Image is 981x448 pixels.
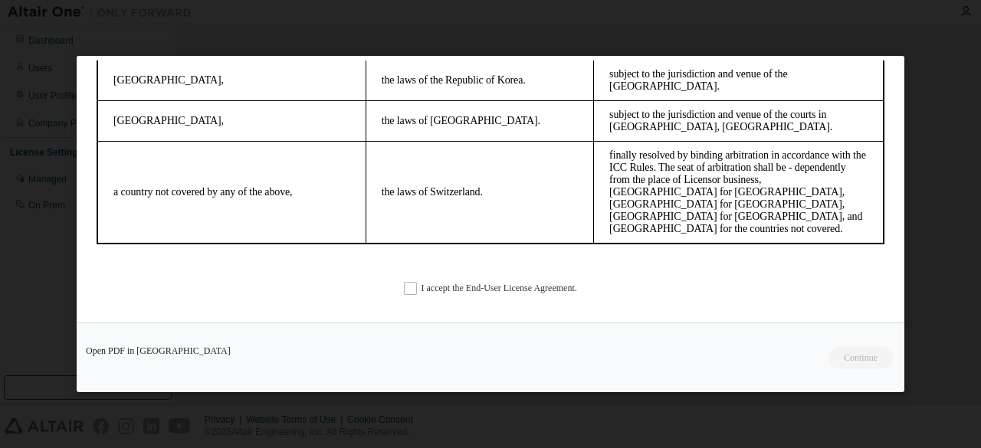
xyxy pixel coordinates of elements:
td: the laws of Switzerland. [275,80,503,183]
td: [GEOGRAPHIC_DATA], [7,40,275,80]
label: I accept the End-User License Agreement. [404,282,577,295]
td: a country not covered by any of the above, [7,80,275,183]
a: Open PDF in [GEOGRAPHIC_DATA] [86,346,231,355]
td: finally resolved by binding arbitration in accordance with the ICC Rules. The seat of arbitration... [504,80,793,183]
td: subject to the jurisdiction and venue of the courts in [GEOGRAPHIC_DATA], [GEOGRAPHIC_DATA]. [504,40,793,80]
td: the laws of [GEOGRAPHIC_DATA]. [275,40,503,80]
